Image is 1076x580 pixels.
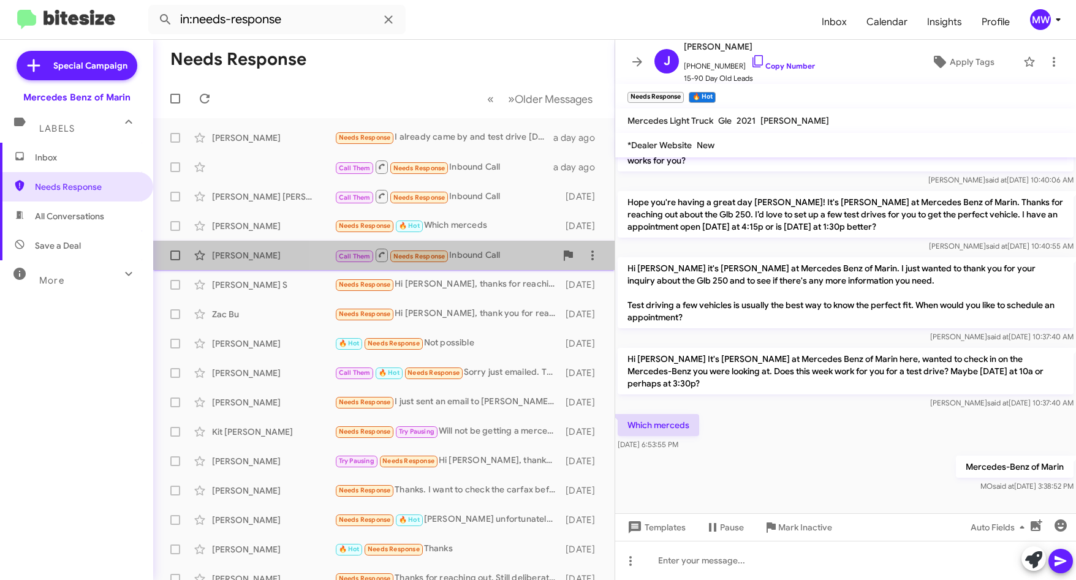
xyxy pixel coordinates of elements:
div: [DATE] [563,279,605,291]
div: Not possible [335,336,563,350]
span: Needs Response [339,516,391,524]
span: Mark Inactive [778,516,832,538]
span: Mercedes Light Truck [627,115,713,126]
nav: Page navigation example [480,86,600,111]
span: said at [985,175,1007,184]
div: [PERSON_NAME] [212,484,335,497]
div: [PERSON_NAME] [212,220,335,232]
span: MO [DATE] 3:38:52 PM [980,481,1074,491]
div: Hi [PERSON_NAME], thanks for reaching back to me. I heard the white C300 coupe was sold. [335,277,563,292]
span: [PERSON_NAME] [684,39,815,54]
span: Needs Response [393,164,445,172]
span: [PERSON_NAME] [DATE] 10:37:40 AM [930,398,1074,407]
div: [PERSON_NAME] [212,249,335,262]
div: Kit [PERSON_NAME] [212,426,335,438]
span: Call Them [339,194,371,201]
div: Thanks [335,542,563,556]
button: Pause [695,516,754,538]
span: Special Campaign [53,59,127,72]
div: [DATE] [563,426,605,438]
span: Needs Response [368,545,420,553]
span: 🔥 Hot [399,222,420,230]
span: Needs Response [407,369,460,377]
span: Needs Response [393,194,445,201]
h1: Needs Response [170,50,306,69]
button: Apply Tags [907,51,1017,73]
div: [PERSON_NAME] [212,132,335,144]
div: I just sent an email to [PERSON_NAME] about some searches I've run on the MB USA website re inven... [335,395,563,409]
button: Auto Fields [961,516,1039,538]
div: [PERSON_NAME] [212,367,335,379]
span: Needs Response [339,222,391,230]
div: [PERSON_NAME] [212,396,335,409]
span: Save a Deal [35,239,81,252]
div: [PERSON_NAME] [PERSON_NAME] [212,190,335,203]
span: Needs Response [382,457,434,465]
div: Inbound Call [335,189,563,204]
div: [DATE] [563,543,605,556]
a: Calendar [857,4,917,40]
span: Call Them [339,252,371,260]
span: Try Pausing [399,427,434,435]
div: [PERSON_NAME] [212,543,335,556]
div: [DATE] [563,190,605,203]
p: Which merceds [618,414,699,436]
button: Templates [615,516,695,538]
span: Needs Response [35,181,139,193]
div: MW [1030,9,1051,30]
div: I already came by and test drive [DATE] [335,130,553,145]
span: Needs Response [339,310,391,318]
span: said at [987,398,1009,407]
span: Profile [972,4,1020,40]
button: Mark Inactive [754,516,842,538]
div: [DATE] [563,337,605,350]
span: Inbox [812,4,857,40]
div: [DATE] [563,514,605,526]
span: » [508,91,515,107]
div: [DATE] [563,367,605,379]
a: Special Campaign [17,51,137,80]
span: New [697,140,714,151]
span: J [664,51,670,71]
button: Next [501,86,600,111]
span: Needs Response [339,427,391,435]
span: said at [993,481,1014,491]
span: *Dealer Website [627,140,692,151]
div: a day ago [553,132,605,144]
span: More [39,275,64,286]
div: Mercedes Benz of Marin [23,91,131,104]
span: 🔥 Hot [379,369,400,377]
div: Hi [PERSON_NAME], thanks for reaching out. Let me coordinate with my wife on when I can come out ... [335,454,563,468]
div: [DATE] [563,220,605,232]
span: Needs Response [339,134,391,141]
p: Hi [PERSON_NAME] it's [PERSON_NAME] at Mercedes Benz of Marin. I just wanted to thank you for you... [618,257,1074,328]
span: [PERSON_NAME] [DATE] 10:40:06 AM [928,175,1074,184]
div: Zac Bu [212,308,335,320]
small: 🔥 Hot [689,92,715,103]
span: Gle [718,115,732,126]
div: a day ago [553,161,605,173]
span: Try Pausing [339,457,374,465]
span: Older Messages [515,92,593,106]
span: 🔥 Hot [399,516,420,524]
div: [DATE] [563,484,605,497]
a: Insights [917,4,972,40]
span: Needs Response [339,398,391,406]
span: Templates [625,516,686,538]
p: Hope you're having a great day [PERSON_NAME]! It's [PERSON_NAME] at Mercedes Benz of Marin. Thank... [618,191,1074,238]
div: [PERSON_NAME] S [212,279,335,291]
div: Inbound Call [335,247,556,263]
div: Thanks. I want to check the carfax before setting the time ideally. Because the last time I was p... [335,483,563,497]
span: Needs Response [339,281,391,288]
div: [PERSON_NAME] [212,514,335,526]
input: Search [148,5,406,34]
span: 2021 [737,115,756,126]
span: 🔥 Hot [339,545,360,553]
div: [DATE] [563,455,605,467]
p: Mercedes-Benz of Marin [956,456,1074,478]
span: Apply Tags [950,51,995,73]
div: [PERSON_NAME] unfortunately I am at work both days [335,513,563,527]
span: said at [986,241,1007,250]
